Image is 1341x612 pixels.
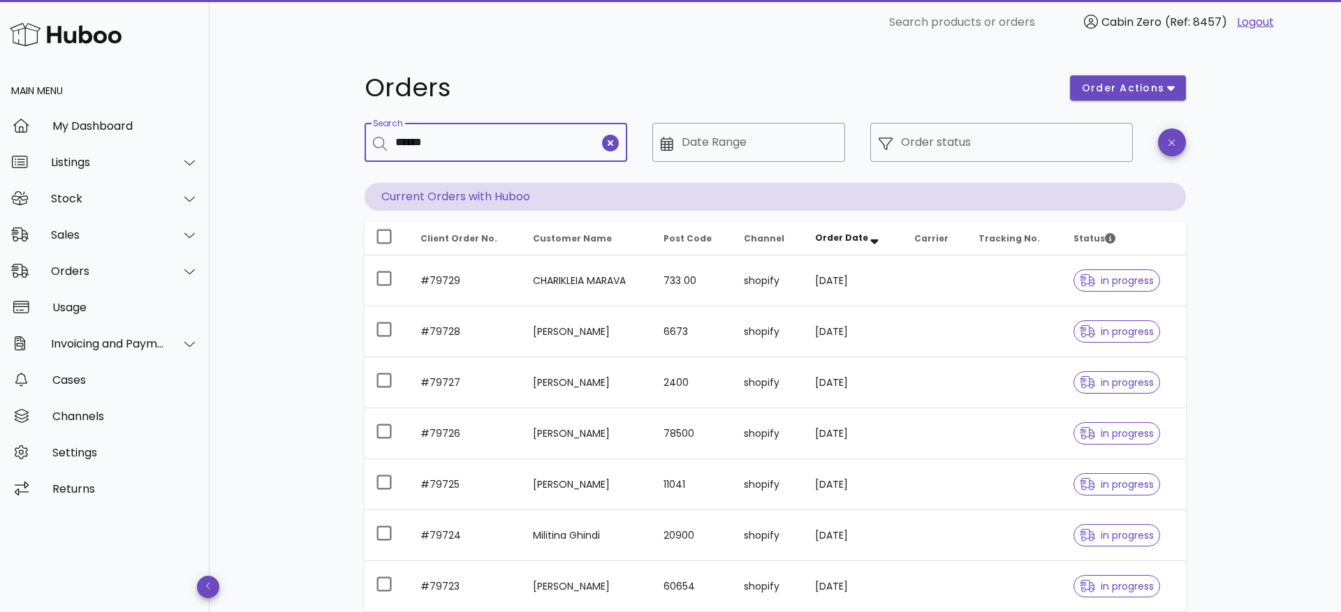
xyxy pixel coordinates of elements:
span: in progress [1080,327,1154,336]
td: #79727 [409,357,522,408]
th: Tracking No. [967,222,1062,255]
p: Current Orders with Huboo [365,183,1186,211]
span: in progress [1080,378,1154,387]
td: #79728 [409,306,522,357]
td: #79725 [409,459,522,510]
label: Search [373,119,402,129]
td: [DATE] [804,357,904,408]
td: 60654 [652,561,733,612]
td: 78500 [652,408,733,459]
td: 6673 [652,306,733,357]
span: Tracking No. [979,232,1040,244]
span: Post Code [664,232,712,244]
span: Client Order No. [420,232,497,244]
td: [DATE] [804,510,904,561]
span: in progress [1080,276,1154,285]
a: Logout [1237,14,1274,31]
span: Customer Name [533,232,612,244]
div: Invoicing and Payments [51,337,165,350]
div: Cases [52,373,198,387]
th: Post Code [652,222,733,255]
td: [PERSON_NAME] [522,561,652,612]
span: Channel [744,232,784,244]
span: in progress [1080,581,1154,591]
div: Sales [51,228,165,241]
td: [DATE] [804,561,904,612]
td: 2400 [652,357,733,408]
td: #79726 [409,408,522,459]
span: order actions [1081,81,1165,96]
span: in progress [1080,530,1154,540]
td: shopify [733,459,804,510]
td: [PERSON_NAME] [522,306,652,357]
span: in progress [1080,479,1154,489]
td: #79729 [409,255,522,306]
td: #79723 [409,561,522,612]
th: Order Date: Sorted descending. Activate to remove sorting. [804,222,904,255]
div: Listings [51,156,165,169]
div: Settings [52,446,198,459]
div: Orders [51,264,165,278]
th: Client Order No. [409,222,522,255]
img: Huboo Logo [10,20,122,50]
th: Channel [733,222,804,255]
td: #79724 [409,510,522,561]
div: Stock [51,192,165,205]
td: [PERSON_NAME] [522,357,652,408]
span: in progress [1080,428,1154,438]
div: Returns [52,482,198,495]
span: Cabin Zero [1101,14,1162,30]
td: shopify [733,561,804,612]
td: [DATE] [804,459,904,510]
h1: Orders [365,75,1053,100]
th: Carrier [903,222,967,255]
th: Customer Name [522,222,652,255]
div: My Dashboard [52,119,198,133]
td: 11041 [652,459,733,510]
td: shopify [733,306,804,357]
td: [PERSON_NAME] [522,459,652,510]
td: shopify [733,357,804,408]
span: Carrier [914,232,948,244]
span: Order Date [815,232,868,244]
td: 20900 [652,510,733,561]
button: clear icon [602,135,619,151]
td: CHARIKLEIA MARAVA [522,255,652,306]
td: [DATE] [804,306,904,357]
td: shopify [733,510,804,561]
td: [DATE] [804,408,904,459]
td: shopify [733,255,804,306]
div: Channels [52,410,198,423]
th: Status [1062,222,1186,255]
td: [DATE] [804,255,904,306]
div: Usage [52,301,198,314]
span: (Ref: 8457) [1165,14,1227,30]
td: [PERSON_NAME] [522,408,652,459]
button: order actions [1070,75,1186,100]
td: Militina Ghindi [522,510,652,561]
td: 733 00 [652,255,733,306]
td: shopify [733,408,804,459]
span: Status [1073,232,1115,244]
